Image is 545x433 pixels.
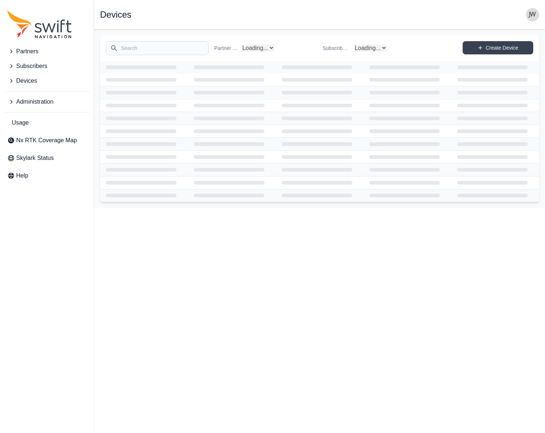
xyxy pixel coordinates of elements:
[4,74,89,88] button: Devices
[106,41,209,55] input: Search
[16,97,53,106] span: Administration
[4,133,89,148] a: Nx RTK Coverage Map
[100,10,131,19] h1: Devices
[463,41,533,54] a: Create Device
[12,118,29,127] span: Usage
[4,168,89,183] a: Help
[16,171,28,180] span: Help
[16,76,37,85] span: Devices
[16,47,38,56] span: Partners
[4,151,89,165] a: Skylark Status
[214,44,238,52] label: Partner Name
[4,94,89,109] button: Administration
[323,44,350,52] label: Subscriber Name
[526,8,539,21] img: user photo
[4,115,89,130] a: Usage
[16,62,47,71] span: Subscribers
[4,59,89,74] button: Subscribers
[16,136,77,145] span: Nx RTK Coverage Map
[4,44,89,59] button: Partners
[16,154,54,162] span: Skylark Status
